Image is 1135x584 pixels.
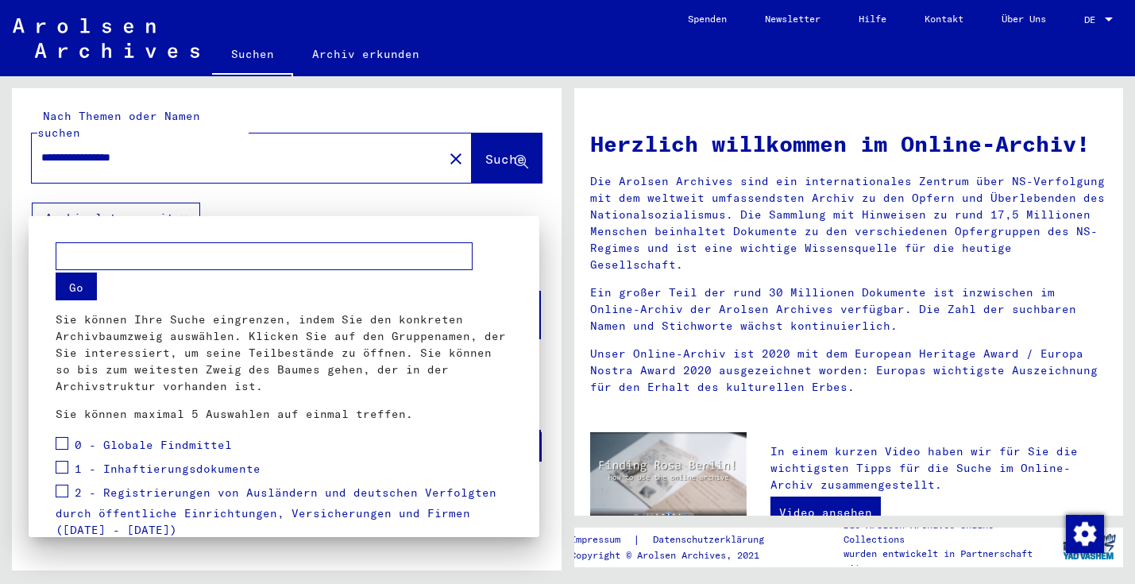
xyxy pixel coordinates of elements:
[56,311,512,395] p: Sie können Ihre Suche eingrenzen, indem Sie den konkreten Archivbaumzweig auswählen. Klicken Sie ...
[1066,515,1104,553] img: Zustimmung ändern
[56,273,97,300] button: Go
[56,406,512,423] p: Sie können maximal 5 Auswahlen auf einmal treffen.
[1065,514,1103,552] div: Zustimmung ändern
[75,438,232,452] span: 0 - Globale Findmittel
[75,462,261,476] span: 1 - Inhaftierungsdokumente
[56,485,496,538] span: 2 - Registrierungen von Ausländern und deutschen Verfolgten durch öffentliche Einrichtungen, Vers...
